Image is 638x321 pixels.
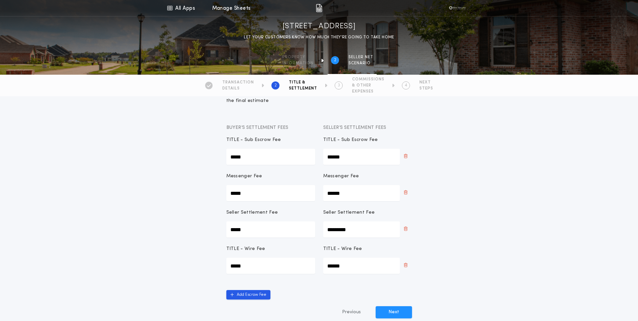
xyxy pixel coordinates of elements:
[226,124,315,131] p: Buyer’s Settlement Fees
[226,91,412,104] h1: Title Insurance rates and associated fees will be calculated and displayed on the final estimate
[274,83,277,88] h2: 2
[323,258,400,274] input: TITLE - Wire Fee
[282,61,313,66] span: information
[352,83,384,88] span: & OTHER
[334,58,336,63] h2: 2
[226,246,265,252] p: TITLE - Wire Fee
[348,55,373,60] span: SELLER NET
[323,137,378,143] p: TITLE - Sub Escrow Fee
[352,77,384,82] span: COMMISSIONS
[289,80,317,85] span: TITLE &
[323,246,362,252] p: TITLE - Wire Fee
[419,80,433,85] span: NEXT
[323,209,375,216] p: Seller Settlement Fee
[348,61,373,66] span: SCENARIO
[323,221,400,238] input: Seller Settlement Fee
[282,55,313,60] span: Property
[289,86,317,91] span: SETTLEMENT
[226,185,315,201] input: Messenger Fee
[405,83,407,88] h2: 4
[338,83,340,88] h2: 3
[323,149,400,165] input: TITLE - Sub Escrow Fee
[226,137,281,143] p: TITLE - Sub Escrow Fee
[226,258,315,274] input: TITLE - Wire Fee
[226,149,315,165] input: TITLE - Sub Escrow Fee
[323,185,400,201] input: Messenger Fee
[447,5,467,11] img: vs-icon
[222,80,254,85] span: TRANSACTION
[226,173,262,180] p: Messenger Fee
[316,4,322,12] img: img
[226,290,270,299] button: Add Escrow Fee
[283,21,356,32] h1: [STREET_ADDRESS]
[226,221,315,238] input: Seller Settlement Fee
[323,173,359,180] p: Messenger Fee
[419,86,433,91] span: STEPS
[376,306,412,318] button: Next
[244,34,394,41] p: LET YOUR CUSTOMERS KNOW HOW MUCH THEY’RE GOING TO TAKE HOME
[222,86,254,91] span: DETAILS
[352,89,384,94] span: EXPENSES
[329,306,374,318] button: Previous
[323,124,412,131] p: Seller’s Settlement Fees
[226,209,278,216] p: Seller Settlement Fee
